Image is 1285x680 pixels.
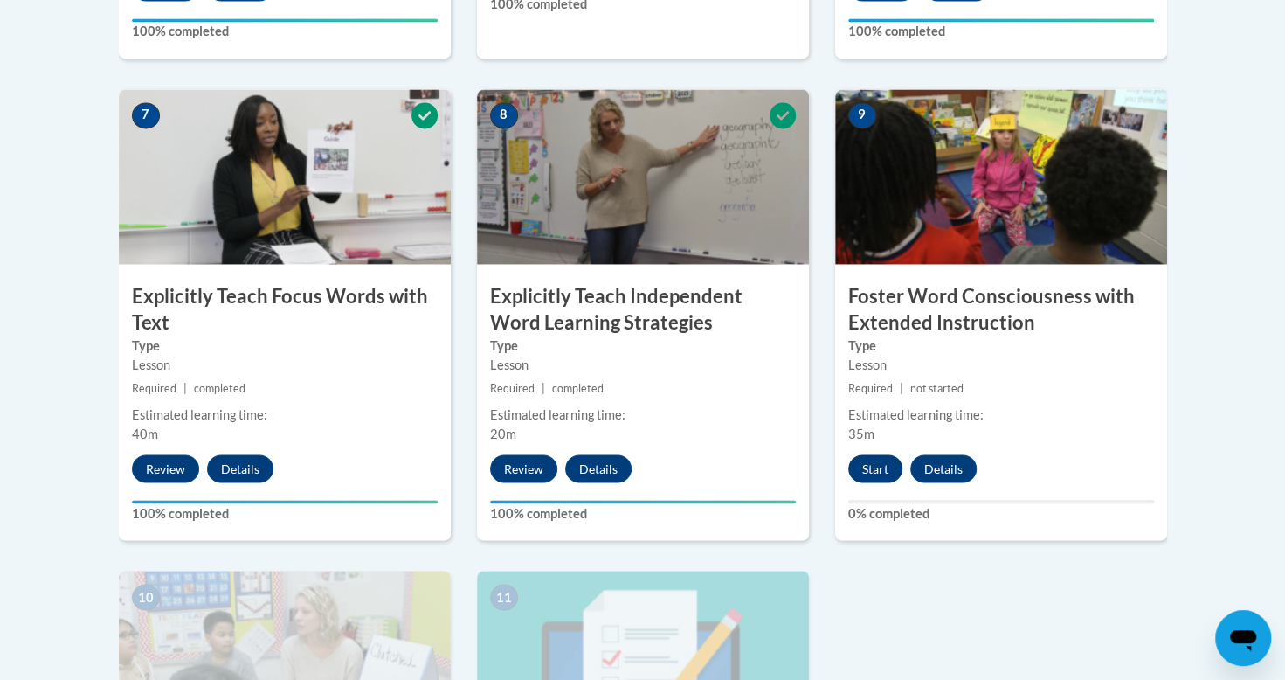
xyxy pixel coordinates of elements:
[848,18,1154,22] div: Your progress
[132,18,438,22] div: Your progress
[848,503,1154,523] label: 0% completed
[132,454,199,482] button: Review
[490,406,796,425] div: Estimated learning time:
[132,584,160,610] span: 10
[835,89,1167,264] img: Course Image
[207,454,273,482] button: Details
[565,454,632,482] button: Details
[132,356,438,375] div: Lesson
[490,454,557,482] button: Review
[132,406,438,425] div: Estimated learning time:
[1215,610,1271,666] iframe: Button to launch messaging window
[132,382,176,395] span: Required
[490,382,535,395] span: Required
[542,382,545,395] span: |
[132,500,438,503] div: Your progress
[910,454,977,482] button: Details
[848,356,1154,375] div: Lesson
[490,427,516,441] span: 20m
[119,283,451,337] h3: Explicitly Teach Focus Words with Text
[900,382,903,395] span: |
[194,382,245,395] span: completed
[848,337,1154,356] label: Type
[490,500,796,503] div: Your progress
[477,89,809,264] img: Course Image
[848,382,893,395] span: Required
[132,503,438,523] label: 100% completed
[132,102,160,128] span: 7
[848,406,1154,425] div: Estimated learning time:
[490,337,796,356] label: Type
[848,22,1154,41] label: 100% completed
[132,22,438,41] label: 100% completed
[132,337,438,356] label: Type
[119,89,451,264] img: Course Image
[490,356,796,375] div: Lesson
[477,283,809,337] h3: Explicitly Teach Independent Word Learning Strategies
[848,427,874,441] span: 35m
[132,427,158,441] span: 40m
[848,454,902,482] button: Start
[835,283,1167,337] h3: Foster Word Consciousness with Extended Instruction
[183,382,187,395] span: |
[490,102,518,128] span: 8
[490,503,796,523] label: 100% completed
[552,382,604,395] span: completed
[848,102,876,128] span: 9
[910,382,964,395] span: not started
[490,584,518,610] span: 11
